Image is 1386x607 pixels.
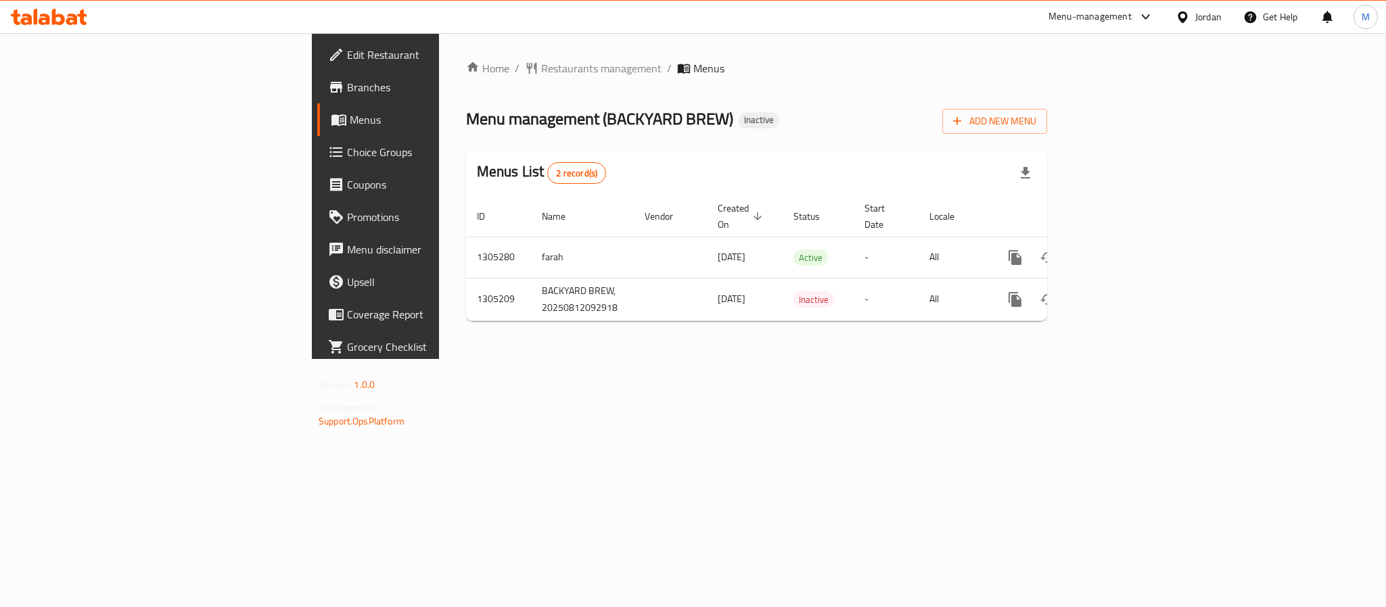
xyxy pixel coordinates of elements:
a: Grocery Checklist [317,331,543,363]
span: Version: [319,376,352,393]
div: Menu-management [1048,9,1132,25]
span: Name [542,208,583,224]
span: Coverage Report [347,306,532,322]
nav: breadcrumb [466,60,1047,76]
td: BACKYARD BREW, 20250812092918 [531,278,634,320]
table: enhanced table [466,196,1140,321]
span: Choice Groups [347,144,532,160]
span: Promotions [347,209,532,225]
a: Support.OpsPlatform [319,412,405,430]
th: Actions [988,196,1140,237]
a: Edit Restaurant [317,39,543,71]
a: Promotions [317,201,543,233]
span: Start Date [864,200,902,233]
a: Restaurants management [525,60,662,76]
a: Menu disclaimer [317,233,543,266]
a: Branches [317,71,543,103]
button: more [999,241,1032,274]
button: Add New Menu [942,109,1047,134]
div: Total records count [547,162,606,184]
button: more [999,283,1032,316]
span: [DATE] [718,290,745,308]
span: Menu disclaimer [347,241,532,258]
span: Restaurants management [541,60,662,76]
span: Edit Restaurant [347,47,532,63]
h2: Menus List [477,162,606,184]
span: Grocery Checklist [347,339,532,355]
span: Menu management ( BACKYARD BREW ) [466,103,733,134]
div: Jordan [1195,9,1222,24]
td: All [919,237,988,278]
div: Export file [1009,157,1042,189]
a: Coverage Report [317,298,543,331]
span: Active [793,250,828,266]
td: All [919,278,988,320]
span: Locale [929,208,972,224]
span: Vendor [645,208,691,224]
li: / [667,60,672,76]
span: Menus [350,112,532,128]
span: [DATE] [718,248,745,266]
td: farah [531,237,634,278]
span: Add New Menu [953,113,1036,130]
td: - [854,278,919,320]
span: Get support on: [319,399,381,416]
span: Branches [347,79,532,95]
span: 2 record(s) [548,167,605,180]
a: Upsell [317,266,543,298]
span: Created On [718,200,766,233]
button: Change Status [1032,283,1064,316]
span: Inactive [739,114,779,126]
div: Inactive [739,112,779,128]
span: 1.0.0 [354,376,375,393]
span: Menus [693,60,724,76]
a: Menus [317,103,543,136]
td: - [854,237,919,278]
a: Choice Groups [317,136,543,168]
span: Upsell [347,274,532,290]
a: Coupons [317,168,543,201]
span: M [1362,9,1370,24]
button: Change Status [1032,241,1064,274]
span: Status [793,208,837,224]
span: ID [477,208,503,224]
span: Coupons [347,176,532,193]
span: Inactive [793,292,834,308]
